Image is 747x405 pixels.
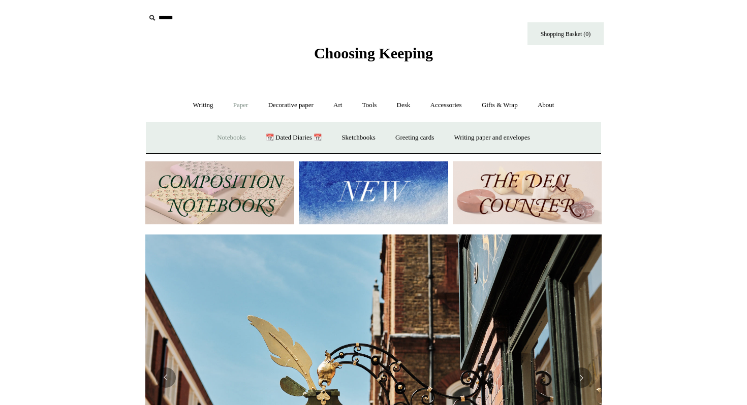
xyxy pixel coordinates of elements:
a: Notebooks [208,124,255,151]
a: Sketchbooks [332,124,384,151]
a: About [528,92,564,119]
a: Shopping Basket (0) [527,22,604,45]
img: New.jpg__PID:f73bdf93-380a-4a35-bcfe-7823039498e1 [299,161,448,225]
a: Writing [184,92,223,119]
a: Writing paper and envelopes [445,124,539,151]
a: Paper [224,92,258,119]
a: Art [324,92,351,119]
img: 202302 Composition ledgers.jpg__PID:69722ee6-fa44-49dd-a067-31375e5d54ec [145,161,294,225]
a: 📆 Dated Diaries 📆 [257,124,331,151]
a: Accessories [421,92,471,119]
a: Tools [353,92,386,119]
button: Next [571,367,592,388]
a: Desk [388,92,420,119]
a: Gifts & Wrap [473,92,527,119]
span: Choosing Keeping [314,45,433,61]
a: Choosing Keeping [314,53,433,60]
a: Decorative paper [259,92,323,119]
button: Previous [155,367,176,388]
img: The Deli Counter [453,161,602,225]
a: Greeting cards [386,124,443,151]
